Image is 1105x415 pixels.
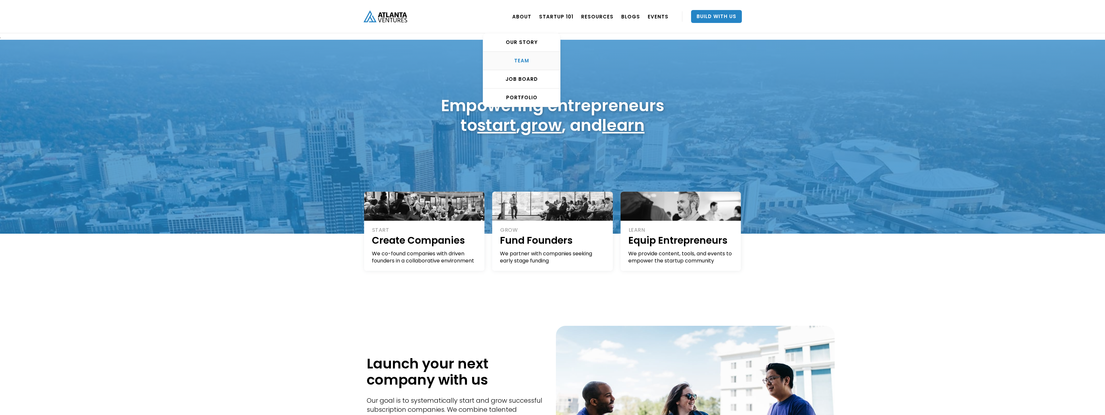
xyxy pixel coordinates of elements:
a: Job Board [483,70,560,89]
div: TEAM [483,58,560,64]
a: Startup 101 [539,7,573,26]
div: PORTFOLIO [483,94,560,101]
a: OUR STORY [483,33,560,52]
a: STARTCreate CompaniesWe co-found companies with driven founders in a collaborative environment [364,192,485,271]
h1: Launch your next company with us [367,356,546,388]
a: TEAM [483,52,560,70]
div: START [372,227,478,234]
h1: Empowering entrepreneurs to , , and [441,96,664,135]
div: GROW [500,227,606,234]
div: Job Board [483,76,560,82]
a: RESOURCES [581,7,613,26]
div: We co-found companies with driven founders in a collaborative environment [372,250,478,264]
div: We provide content, tools, and events to empower the startup community [628,250,734,264]
a: ABOUT [512,7,531,26]
h1: Create Companies [372,234,478,247]
h1: Equip Entrepreneurs [628,234,734,247]
a: grow [520,114,562,137]
a: EVENTS [648,7,668,26]
a: LEARNEquip EntrepreneursWe provide content, tools, and events to empower the startup community [621,192,741,271]
a: PORTFOLIO [483,89,560,107]
a: start [477,114,516,137]
div: We partner with companies seeking early stage funding [500,250,606,264]
div: LEARN [629,227,734,234]
a: Build With Us [691,10,742,23]
div: OUR STORY [483,39,560,46]
a: learn [602,114,645,137]
a: GROWFund FoundersWe partner with companies seeking early stage funding [492,192,613,271]
h1: Fund Founders [500,234,606,247]
a: BLOGS [621,7,640,26]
